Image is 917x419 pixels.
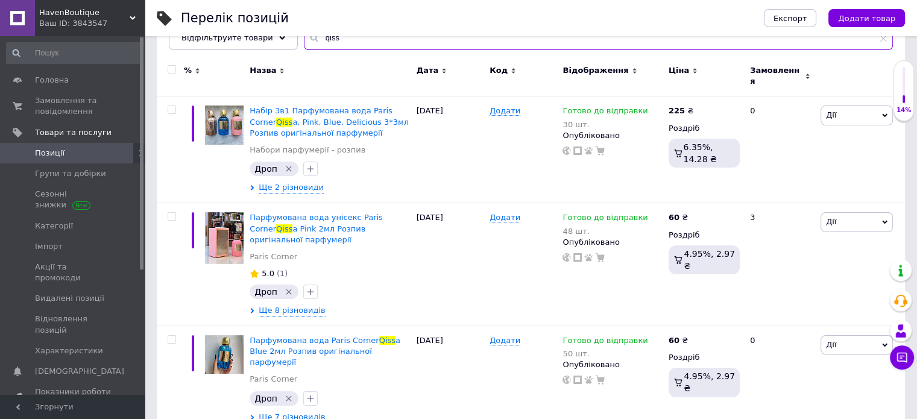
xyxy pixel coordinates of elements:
[669,106,693,116] div: ₴
[35,293,104,304] span: Видалені позиції
[250,145,365,156] a: Набори парфумерії - розпив
[157,14,321,60] div: Автозаповнення характеристик
[669,106,685,115] b: 225
[669,336,679,345] b: 60
[181,33,273,42] span: Відфільтруйте товари
[750,65,802,87] span: Замовлення
[35,168,106,179] span: Групи та добірки
[683,142,716,164] span: 6.35%, 14.28 ₴
[894,106,913,115] div: 14%
[684,249,735,271] span: 4.95%, 2.97 ₴
[838,14,895,23] span: Додати товар
[414,96,487,203] div: [DATE]
[562,106,648,119] span: Готово до відправки
[276,224,292,233] span: Qiss
[669,230,740,241] div: Роздріб
[35,221,73,232] span: Категорії
[276,118,292,127] span: Qiss
[205,335,244,374] img: Парфюмированная вода Paris Corner Qissa Blue​​​​​​​ 2мл Распив оригинальной парфюмерии
[669,213,679,222] b: 60
[562,227,648,236] div: 48 шт.
[562,213,648,225] span: Готово до відправки
[743,96,818,203] div: 0
[262,269,274,278] span: 5.0
[562,349,648,358] div: 50 шт.
[35,189,112,210] span: Сезонні знижки
[684,371,735,393] span: 4.95%, 2.97 ₴
[562,130,662,141] div: Опубліковано
[562,65,628,76] span: Відображення
[250,118,409,137] span: a, Pink, Blue, Delicious 3*3мл Розпив оригінальної парфумерії
[250,336,400,367] a: Парфумована вода Paris CornerQissa Blue 2мл Розпив оригінальної парфумерії
[562,120,648,129] div: 30 шт.
[669,212,688,223] div: ₴
[39,18,145,29] div: Ваш ID: 3843547
[259,182,324,194] span: Ще 2 різновиди
[379,336,395,345] span: Qiss
[562,359,662,370] div: Опубліковано
[669,65,689,76] span: Ціна
[250,65,276,76] span: Назва
[250,106,392,126] span: Набір 3в1 Парфумована вода Paris Corner
[35,345,103,356] span: Характеристики
[35,95,112,117] span: Замовлення та повідомлення
[35,386,112,408] span: Показники роботи компанії
[250,374,297,385] a: Paris Corner
[250,224,365,244] span: a Pink 2мл Розпив оригінальної парфумерії
[743,203,818,326] div: 3
[205,106,244,144] img: Набор 3в1 Парфюмерная вода Paris Corner Qissa, Pink, Blue, Delicious 3*3мл Распив оригинальной па...
[826,217,836,226] span: Дії
[250,213,383,244] a: Парфумована вода унісекс Paris CornerQissa Pink 2мл Розпив оригінальної парфумерії
[562,336,648,348] span: Готово до відправки
[284,394,294,403] svg: Видалити мітку
[774,14,807,23] span: Експорт
[35,313,112,335] span: Відновлення позицій
[304,26,893,50] input: Пошук по назві позиції, артикулу і пошуковим запитам
[490,336,520,345] span: Додати
[35,127,112,138] span: Товари та послуги
[205,212,244,264] img: Парфюмерная вода унисекс Paris Corner Qissa Pink​​​​​​​ 2мл Распил оригинальной парфюмерии
[35,262,112,283] span: Акції та промокоди
[35,75,69,86] span: Головна
[890,345,914,370] button: Чат з покупцем
[826,110,836,119] span: Дії
[35,148,65,159] span: Позиції
[562,237,662,248] div: Опубліковано
[184,65,192,76] span: %
[490,65,508,76] span: Код
[284,287,294,297] svg: Видалити мітку
[277,269,288,278] span: (1)
[284,164,294,174] svg: Видалити мітку
[35,241,63,252] span: Імпорт
[414,203,487,326] div: [DATE]
[254,164,277,174] span: Дроп
[39,7,130,18] span: HavenBoutique
[764,9,817,27] button: Експорт
[250,106,409,137] a: Набір 3в1 Парфумована вода Paris CornerQissa, Pink, Blue, Delicious 3*3мл Розпив оригінальної пар...
[181,12,289,25] div: Перелік позицій
[6,42,142,64] input: Пошук
[417,65,439,76] span: Дата
[254,287,277,297] span: Дроп
[490,213,520,222] span: Додати
[254,394,277,403] span: Дроп
[250,336,379,345] span: Парфумована вода Paris Corner
[35,366,124,377] span: [DEMOGRAPHIC_DATA]
[669,352,740,363] div: Роздріб
[250,336,400,367] span: a Blue 2мл Розпив оригінальної парфумерії
[250,251,297,262] a: Paris Corner
[490,106,520,116] span: Додати
[259,305,325,317] span: Ще 8 різновидів
[828,9,905,27] button: Додати товар
[826,340,836,349] span: Дії
[669,335,688,346] div: ₴
[250,213,383,233] span: Парфумована вода унісекс Paris Corner
[669,123,740,134] div: Роздріб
